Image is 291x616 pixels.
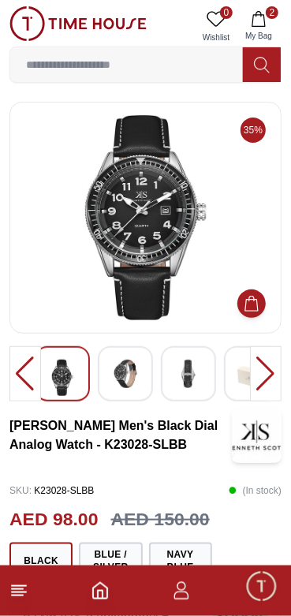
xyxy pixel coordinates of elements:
span: 35% [241,118,266,143]
p: K23028-SLBB [9,479,94,502]
span: 2 [266,6,278,19]
span: My Bag [239,30,278,42]
button: Blue / Silver [79,543,142,579]
h2: AED 98.00 [9,506,99,533]
img: Kenneth Scott Men's Analog Black Dial Watch - K23028-SBSB [48,360,76,396]
p: ( In stock ) [229,479,282,502]
button: 2My Bag [236,6,282,47]
img: Kenneth Scott Men's Analog Black Dial Watch - K23028-SBSB [174,360,203,388]
span: SKU : [9,485,32,496]
img: ... [9,6,147,41]
img: Kenneth Scott Men's Analog Black Dial Watch - K23028-SBSB [237,360,266,396]
a: Home [91,581,110,600]
button: Black [9,543,73,579]
button: Add to Cart [237,289,266,318]
div: Chat Widget [244,569,279,604]
span: 0 [220,6,233,19]
img: Kenneth Scott Men's Analog Black Dial Watch - K23028-SBSB [111,360,140,388]
a: 0Wishlist [196,6,236,47]
h3: AED 150.00 [111,506,210,533]
img: Kenneth Scott Men's Analog Black Dial Watch - K23028-SBSB [23,115,268,320]
button: Navy Blue [149,543,212,579]
h3: [PERSON_NAME] Men's Black Dial Analog Watch - K23028-SLBB [9,416,232,454]
img: Kenneth Scott Men's Black Dial Analog Watch - K23028-SLBB [232,408,282,463]
span: Wishlist [196,32,236,43]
